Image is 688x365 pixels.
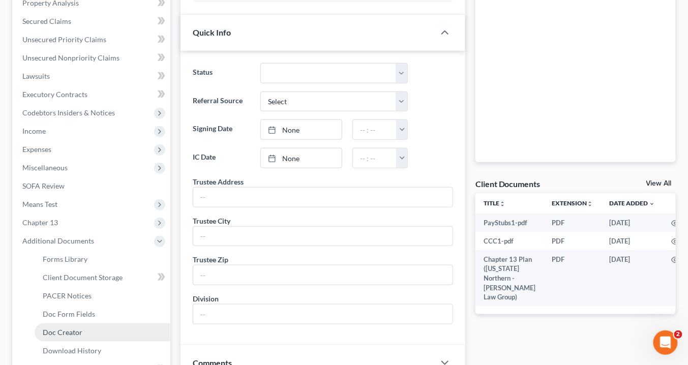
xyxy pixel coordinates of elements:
[188,63,255,83] label: Status
[43,310,95,318] span: Doc Form Fields
[475,178,541,189] div: Client Documents
[43,328,82,337] span: Doc Creator
[544,250,601,306] td: PDF
[649,201,655,207] i: expand_more
[601,214,663,232] td: [DATE]
[22,236,94,245] span: Additional Documents
[188,119,255,140] label: Signing Date
[601,250,663,306] td: [DATE]
[188,92,255,112] label: Referral Source
[22,181,65,190] span: SOFA Review
[43,255,87,263] span: Forms Library
[609,199,655,207] a: Date Added expand_more
[22,72,50,80] span: Lawsuits
[22,17,71,25] span: Secured Claims
[35,268,170,287] a: Client Document Storage
[193,188,453,207] input: --
[35,323,170,342] a: Doc Creator
[261,148,342,168] a: None
[14,67,170,85] a: Lawsuits
[22,53,119,62] span: Unsecured Nonpriority Claims
[544,232,601,250] td: PDF
[43,346,101,355] span: Download History
[14,85,170,104] a: Executory Contracts
[587,201,593,207] i: unfold_more
[43,291,92,300] span: PACER Notices
[14,31,170,49] a: Unsecured Priority Claims
[552,199,593,207] a: Extensionunfold_more
[544,214,601,232] td: PDF
[14,49,170,67] a: Unsecured Nonpriority Claims
[653,330,678,355] iframe: Intercom live chat
[14,177,170,195] a: SOFA Review
[22,200,57,208] span: Means Test
[353,148,397,168] input: -- : --
[499,201,505,207] i: unfold_more
[193,293,219,304] div: Division
[22,90,87,99] span: Executory Contracts
[193,227,453,246] input: --
[484,199,505,207] a: Titleunfold_more
[193,27,231,37] span: Quick Info
[193,305,453,324] input: --
[14,12,170,31] a: Secured Claims
[35,250,170,268] a: Forms Library
[22,35,106,44] span: Unsecured Priority Claims
[261,120,342,139] a: None
[646,180,672,187] a: View All
[188,148,255,168] label: IC Date
[475,214,544,232] td: PayStubs1-pdf
[35,342,170,360] a: Download History
[353,120,397,139] input: -- : --
[193,254,228,265] div: Trustee Zip
[22,127,46,135] span: Income
[43,273,123,282] span: Client Document Storage
[475,250,544,306] td: Chapter 13 Plan ([US_STATE] Northern - [PERSON_NAME] Law Group)
[35,305,170,323] a: Doc Form Fields
[193,216,230,226] div: Trustee City
[22,218,58,227] span: Chapter 13
[35,287,170,305] a: PACER Notices
[193,265,453,285] input: --
[475,232,544,250] td: CCC1-pdf
[674,330,682,339] span: 2
[22,163,68,172] span: Miscellaneous
[601,232,663,250] td: [DATE]
[22,145,51,154] span: Expenses
[193,176,244,187] div: Trustee Address
[22,108,115,117] span: Codebtors Insiders & Notices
